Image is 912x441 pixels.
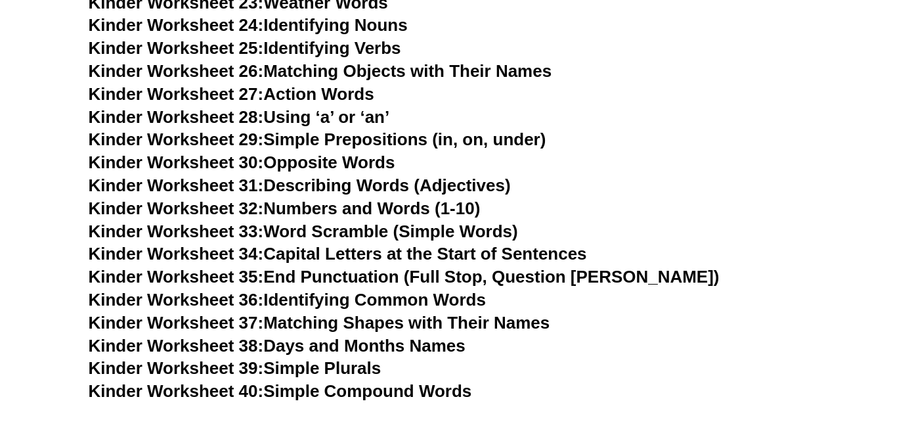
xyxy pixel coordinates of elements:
span: Kinder Worksheet 32: [89,198,264,218]
span: Kinder Worksheet 31: [89,175,264,195]
a: Kinder Worksheet 40:Simple Compound Words [89,381,472,401]
a: Kinder Worksheet 27:Action Words [89,84,374,104]
a: Kinder Worksheet 36:Identifying Common Words [89,290,486,310]
a: Kinder Worksheet 25:Identifying Verbs [89,38,401,58]
span: Kinder Worksheet 35: [89,267,264,287]
span: Kinder Worksheet 24: [89,15,264,35]
a: Kinder Worksheet 39:Simple Plurals [89,358,381,378]
a: Kinder Worksheet 26:Matching Objects with Their Names [89,61,552,81]
a: Kinder Worksheet 37:Matching Shapes with Their Names [89,313,550,333]
span: Kinder Worksheet 36: [89,290,264,310]
a: Kinder Worksheet 38:Days and Months Names [89,336,466,356]
a: Kinder Worksheet 28:Using ‘a’ or ‘an’ [89,107,390,127]
span: Kinder Worksheet 38: [89,336,264,356]
span: Kinder Worksheet 28: [89,107,264,127]
a: Kinder Worksheet 29:Simple Prepositions (in, on, under) [89,129,546,149]
span: Kinder Worksheet 40: [89,381,264,401]
span: Kinder Worksheet 39: [89,358,264,378]
a: Kinder Worksheet 32:Numbers and Words (1-10) [89,198,481,218]
a: Kinder Worksheet 31:Describing Words (Adjectives) [89,175,511,195]
span: Kinder Worksheet 34: [89,244,264,264]
span: Kinder Worksheet 29: [89,129,264,149]
span: Kinder Worksheet 25: [89,38,264,58]
a: Kinder Worksheet 33:Word Scramble (Simple Words) [89,221,518,241]
a: Kinder Worksheet 35:End Punctuation (Full Stop, Question [PERSON_NAME]) [89,267,720,287]
span: Kinder Worksheet 33: [89,221,264,241]
iframe: Chat Widget [687,292,912,441]
span: Kinder Worksheet 30: [89,152,264,172]
a: Kinder Worksheet 30:Opposite Words [89,152,395,172]
a: Kinder Worksheet 24:Identifying Nouns [89,15,408,35]
span: Kinder Worksheet 27: [89,84,264,104]
a: Kinder Worksheet 34:Capital Letters at the Start of Sentences [89,244,587,264]
span: Kinder Worksheet 26: [89,61,264,81]
span: Kinder Worksheet 37: [89,313,264,333]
